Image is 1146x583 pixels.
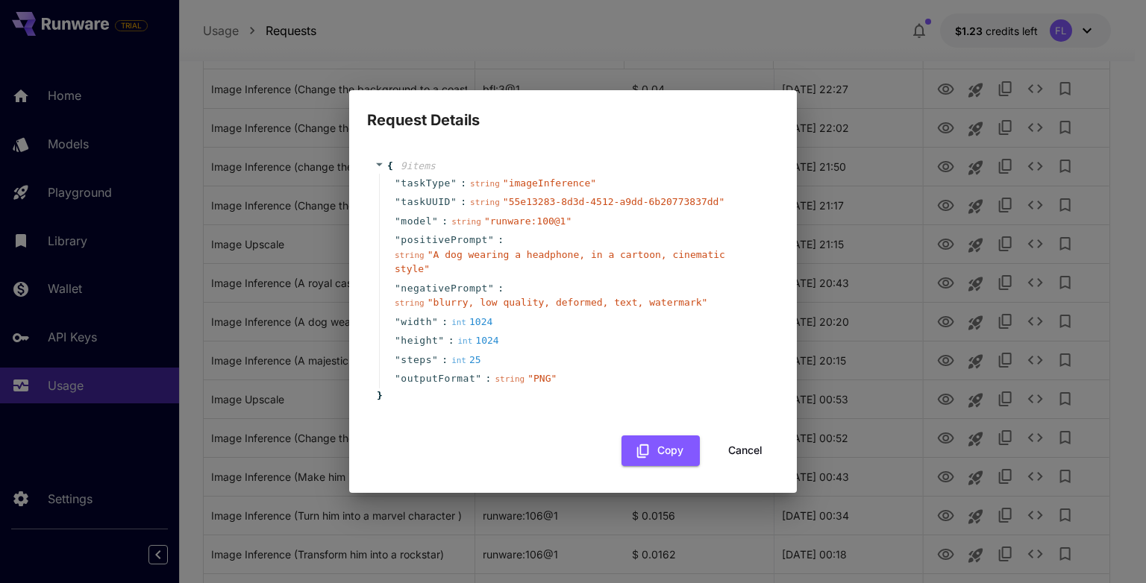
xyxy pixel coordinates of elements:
[401,315,432,330] span: width
[451,356,466,365] span: int
[401,281,488,296] span: negativePrompt
[712,435,779,466] button: Cancel
[451,196,457,207] span: "
[503,177,596,189] span: " imageInference "
[395,298,425,308] span: string
[527,373,557,384] span: " PNG "
[395,249,725,275] span: " A dog wearing a headphone, in a cartoon, cinematic style "
[375,388,383,403] span: }
[451,318,466,327] span: int
[395,335,401,346] span: "
[451,315,492,330] div: 1024
[460,195,466,209] span: :
[470,198,500,207] span: string
[401,353,432,368] span: steps
[428,297,708,308] span: " blurry, low quality, deformed, text, watermark "
[451,217,481,227] span: string
[395,316,401,327] span: "
[432,354,438,365] span: "
[401,214,432,229] span: model
[503,196,724,207] span: " 55e13283-8d3d-4512-a9dd-6b20773837dd "
[460,176,466,191] span: :
[432,215,438,227] span: "
[438,335,444,346] span: "
[401,176,451,191] span: taskType
[498,233,504,248] span: :
[457,333,498,348] div: 1024
[395,234,401,245] span: "
[475,373,481,384] span: "
[621,435,700,466] button: Copy
[486,371,492,386] span: :
[488,283,494,294] span: "
[395,354,401,365] span: "
[395,177,401,189] span: "
[442,353,448,368] span: :
[401,160,436,171] span: 9 item s
[484,215,572,227] span: " runware:100@1 "
[451,353,481,368] div: 25
[495,374,525,384] span: string
[401,233,488,248] span: positivePrompt
[488,234,494,245] span: "
[401,195,451,209] span: taskUUID
[387,159,393,174] span: {
[432,316,438,327] span: "
[395,215,401,227] span: "
[401,371,475,386] span: outputFormat
[395,250,425,260] span: string
[448,333,454,348] span: :
[401,333,438,348] span: height
[349,90,797,132] h2: Request Details
[395,283,401,294] span: "
[395,373,401,384] span: "
[470,179,500,189] span: string
[442,315,448,330] span: :
[395,196,401,207] span: "
[442,214,448,229] span: :
[451,177,457,189] span: "
[457,336,472,346] span: int
[498,281,504,296] span: :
